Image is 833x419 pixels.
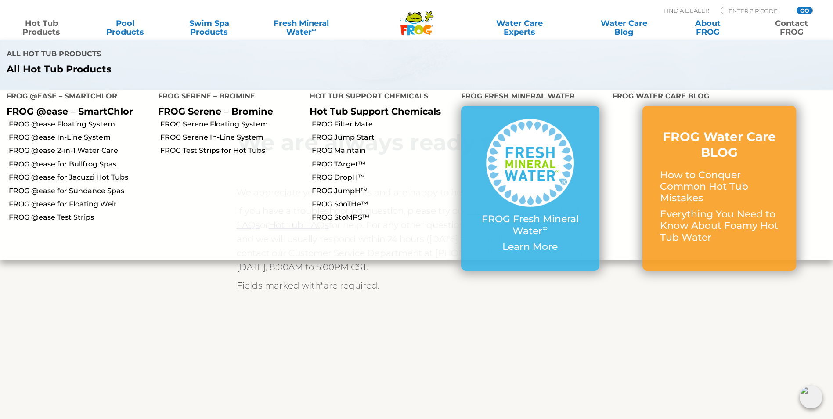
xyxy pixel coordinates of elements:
a: AboutFROG [675,19,740,36]
h4: FROG Water Care Blog [613,88,826,106]
p: FROG Serene – Bromine [158,106,296,117]
p: FROG Fresh Mineral Water [479,213,582,237]
a: Fresh MineralWater∞ [260,19,342,36]
a: FROG @ease Test Strips [9,213,151,222]
a: ContactFROG [759,19,824,36]
a: FROG Jump Start [312,133,454,142]
p: Learn More [479,241,582,253]
a: All Hot Tub Products [7,64,410,75]
a: Swim SpaProducts [177,19,242,36]
a: FROG Fresh Mineral Water∞ Learn More [479,119,582,257]
a: Water CareExperts [467,19,573,36]
a: FROG Maintain [312,146,454,155]
p: FROG @ease – SmartChlor [7,106,145,117]
h3: FROG Water Care BLOG [660,129,779,161]
a: FROG Water Care BLOG How to Conquer Common Hot Tub Mistakes Everything You Need to Know About Foa... [660,129,779,248]
a: FROG @ease for Sundance Spas [9,186,151,196]
p: Everything You Need to Know About Foamy Hot Tub Water [660,209,779,243]
a: FROG DropH™ [312,173,454,182]
a: Hot Tub Support Chemicals [310,106,441,117]
sup: ∞ [312,26,316,33]
a: FROG @ease for Bullfrog Spas [9,159,151,169]
a: FROG @ease 2-in-1 Water Care [9,146,151,155]
a: FROG Serene In-Line System [160,133,303,142]
input: GO [797,7,812,14]
a: FROG JumpH™ [312,186,454,196]
p: How to Conquer Common Hot Tub Mistakes [660,170,779,204]
p: Find A Dealer [664,7,709,14]
p: Fields marked with are required. [237,278,597,293]
h4: Hot Tub Support Chemicals [310,88,448,106]
input: Zip Code Form [728,7,787,14]
img: openIcon [800,386,822,408]
h4: FROG @ease – SmartChlor [7,88,145,106]
sup: ∞ [542,224,548,232]
a: Hot TubProducts [9,19,74,36]
a: FROG @ease Floating System [9,119,151,129]
h4: FROG Serene – Bromine [158,88,296,106]
a: PoolProducts [93,19,158,36]
a: FROG SooTHe™ [312,199,454,209]
h4: FROG Fresh Mineral Water [461,88,599,106]
a: FROG Serene Floating System [160,119,303,129]
a: FROG TArget™ [312,159,454,169]
a: FROG @ease for Jacuzzi Hot Tubs [9,173,151,182]
a: FROG StoMPS™ [312,213,454,222]
a: FROG @ease In-Line System [9,133,151,142]
h4: All Hot Tub Products [7,46,410,64]
a: Water CareBlog [591,19,656,36]
a: FROG Filter Mate [312,119,454,129]
a: FROG Test Strips for Hot Tubs [160,146,303,155]
a: FROG @ease for Floating Weir [9,199,151,209]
